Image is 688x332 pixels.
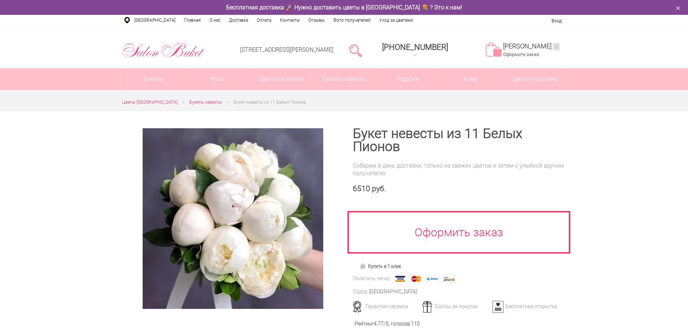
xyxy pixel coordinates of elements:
a: Оформить заказ [347,211,571,254]
a: Увеличить [131,128,336,309]
a: Купить в 1 клик [356,261,404,271]
a: [PHONE_NUMBER] [378,40,453,61]
div: Гарантия сервиса [350,303,421,310]
span: Букеты невесты [189,100,222,105]
h1: Букет невесты из 11 Белых Пионов [353,127,566,153]
span: Цветы [GEOGRAPHIC_DATA] [122,100,178,105]
div: Город: [353,288,368,296]
div: Оплатить легко: [353,275,391,283]
a: Вход [551,18,562,23]
span: [PHONE_NUMBER] [382,43,448,52]
div: Соберем в день доставки, только из свежих цветов и затем с улыбкой вручим получателю. [353,162,566,177]
a: Цветы [GEOGRAPHIC_DATA] [122,99,178,106]
span: Букет невесты из 11 Белых Пионов [234,100,306,105]
div: [GEOGRAPHIC_DATA] [369,288,417,296]
a: Доставка [225,15,252,26]
img: Visa [393,275,407,283]
a: Букеты невесты [189,99,222,106]
a: Подарки [376,68,439,90]
span: Кому [439,68,502,90]
div: Бесплатная открытка [490,303,561,310]
a: [STREET_ADDRESS][PERSON_NAME] [240,46,333,53]
a: Фото получателей [329,15,375,26]
a: Отзывы [304,15,329,26]
a: Розы [186,68,249,90]
span: 110 [411,321,420,327]
a: Букеты [122,68,186,90]
img: Яндекс Деньги [442,275,456,283]
a: Главная [180,15,205,26]
div: Баллы за покупки [420,303,491,310]
div: Рейтинг /5, голосов: . [355,320,421,328]
a: Цветы в коробке [503,68,566,90]
a: Уход за цветами [375,15,417,26]
a: О нас [205,15,225,26]
img: Букет невесты из 11 Белых Пионов [143,128,323,309]
img: Webmoney [426,275,440,283]
a: Оформить заказ [503,52,539,57]
a: Контакты [276,15,304,26]
img: Цветы Нижний Новгород [122,41,205,60]
a: Букеты невесты [312,68,376,90]
span: 4.77 [374,321,384,327]
a: Цветы в корзине [249,68,312,90]
a: [GEOGRAPHIC_DATA] [130,15,180,26]
div: 6510 руб. [353,184,566,193]
div: Бесплатная доставка 🚀 Нужно доставить цветы в [GEOGRAPHIC_DATA] 💐 ? Это к нам! [117,4,572,11]
a: Оплата [252,15,276,26]
a: [PERSON_NAME]1 [503,42,560,51]
img: Купить в 1 клик [360,263,368,269]
img: MasterCard [410,275,423,283]
ins: 1 [553,43,560,51]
